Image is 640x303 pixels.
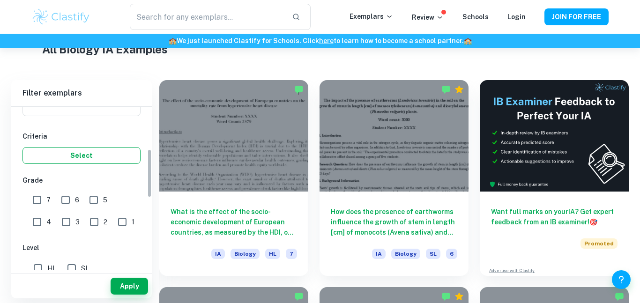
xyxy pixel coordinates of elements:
span: Biology [391,249,420,259]
a: Advertise with Clastify [489,267,535,274]
span: IA [211,249,225,259]
span: 7 [286,249,297,259]
h6: We just launched Clastify for Schools. Click to learn how to become a school partner. [2,36,638,46]
a: Login [507,13,526,21]
span: 6 [75,195,79,205]
h6: What is the effect of the socio-economic development of European countries, as measured by the HD... [171,207,297,237]
button: Select [22,147,141,164]
h6: Filter exemplars [11,80,152,106]
span: 7 [46,195,51,205]
input: Search for any exemplars... [130,4,284,30]
div: Premium [454,85,464,94]
img: Thumbnail [480,80,629,192]
button: Apply [111,278,148,295]
p: Exemplars [350,11,393,22]
span: 🏫 [169,37,177,44]
h1: All Biology IA Examples [42,41,598,58]
span: Promoted [580,238,618,249]
button: JOIN FOR FREE [544,8,609,25]
span: 3 [75,217,80,227]
img: Marked [294,85,304,94]
span: HL [47,263,56,273]
span: 1 [132,217,134,227]
div: Premium [454,292,464,301]
h6: Criteria [22,131,141,141]
span: HL [265,249,280,259]
span: Biology [231,249,260,259]
button: Help and Feedback [612,270,631,289]
a: here [319,37,334,44]
span: SL [81,263,89,273]
span: 6 [446,249,457,259]
a: How does the presence of earthworms influence the growth of stem in length [cm] of monocots (Aven... [320,80,469,276]
span: 2 [104,217,107,227]
h6: Want full marks on your IA ? Get expert feedback from an IB examiner! [491,207,618,227]
h6: Grade [22,175,141,185]
img: Marked [441,85,451,94]
span: 5 [103,195,107,205]
span: SL [426,249,440,259]
a: Want full marks on yourIA? Get expert feedback from an IB examiner!PromotedAdvertise with Clastify [480,80,629,276]
span: 🏫 [464,37,472,44]
img: Marked [615,292,624,301]
span: 🎯 [589,218,597,226]
span: IA [372,249,386,259]
p: Review [412,12,444,22]
span: 4 [46,217,51,227]
img: Marked [294,292,304,301]
a: Schools [462,13,489,21]
h6: Level [22,243,141,253]
img: Marked [441,292,451,301]
h6: How does the presence of earthworms influence the growth of stem in length [cm] of monocots (Aven... [331,207,457,237]
a: What is the effect of the socio-economic development of European countries, as measured by the HD... [159,80,308,276]
img: Clastify logo [31,7,91,26]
